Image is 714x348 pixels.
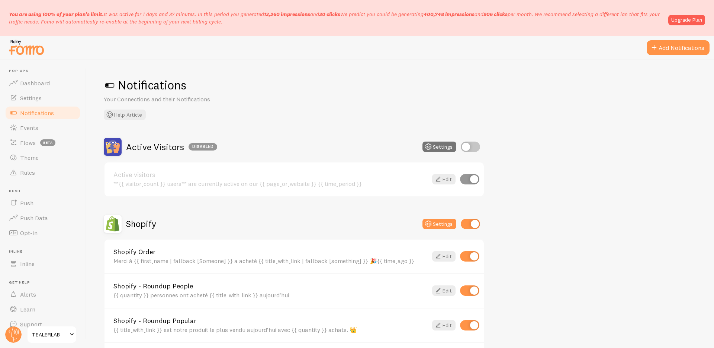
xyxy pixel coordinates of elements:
[104,138,122,156] img: Active Visitors
[9,11,104,18] span: You are using 100% of your plan's limit.
[432,174,456,184] a: Edit
[9,280,81,285] span: Get Help
[40,139,55,146] span: beta
[432,251,456,262] a: Edit
[4,76,81,91] a: Dashboard
[4,256,81,271] a: Inline
[432,320,456,330] a: Edit
[126,218,156,230] h2: Shopify
[20,79,50,87] span: Dashboard
[264,11,310,18] b: 13,260 impressions
[9,189,81,194] span: Push
[424,11,475,18] b: 400,748 impressions
[432,285,456,296] a: Edit
[4,211,81,225] a: Push Data
[319,11,340,18] b: 30 clicks
[9,249,81,254] span: Inline
[4,150,81,165] a: Theme
[104,215,122,233] img: Shopify
[20,124,38,132] span: Events
[20,199,33,207] span: Push
[126,141,217,153] h2: Active Visitors
[20,94,42,102] span: Settings
[422,142,456,152] button: Settings
[113,257,428,264] div: Merci à {{ first_name | fallback [Someone] }} a acheté {{ title_with_link | fallback [something] ...
[189,143,217,151] div: Disabled
[9,10,664,25] p: It was active for 1 days and 37 minutes. In this period you generated We predict you could be gen...
[4,105,81,120] a: Notifications
[20,306,35,313] span: Learn
[20,109,54,117] span: Notifications
[104,110,146,120] button: Help Article
[20,260,35,268] span: Inline
[4,225,81,240] a: Opt-In
[104,77,696,93] h1: Notifications
[113,249,428,255] a: Shopify Order
[113,283,428,290] a: Shopify - Roundup People
[422,219,456,229] button: Settings
[4,135,81,150] a: Flows beta
[20,214,48,222] span: Push Data
[32,330,67,339] span: TEALERLAB
[9,69,81,73] span: Pop-ups
[113,326,428,333] div: {{ title_with_link }} est notre produit le plus vendu aujourd'hui avec {{ quantity }} achats. 👑
[4,317,81,332] a: Support
[4,165,81,180] a: Rules
[4,91,81,105] a: Settings
[20,229,38,237] span: Opt-In
[668,15,705,25] a: Upgrade Plan
[27,326,77,344] a: TEALERLAB
[113,180,428,187] div: **{{ visitor_count }} users** are currently active on our {{ page_or_website }} {{ time_period }}
[483,11,508,18] b: 906 clicks
[104,95,282,104] p: Your Connections and their Notifications
[20,291,36,298] span: Alerts
[4,120,81,135] a: Events
[20,139,36,146] span: Flows
[424,11,508,18] span: and
[20,320,42,328] span: Support
[20,154,39,161] span: Theme
[20,169,35,176] span: Rules
[4,196,81,211] a: Push
[113,171,428,178] a: Active visitors
[113,292,428,298] div: {{ quantity }} personnes ont acheté {{ title_with_link }} aujourd'hui
[264,11,340,18] span: and
[113,317,428,324] a: Shopify - Roundup Popular
[4,302,81,317] a: Learn
[8,38,45,57] img: fomo-relay-logo-orange.svg
[4,287,81,302] a: Alerts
